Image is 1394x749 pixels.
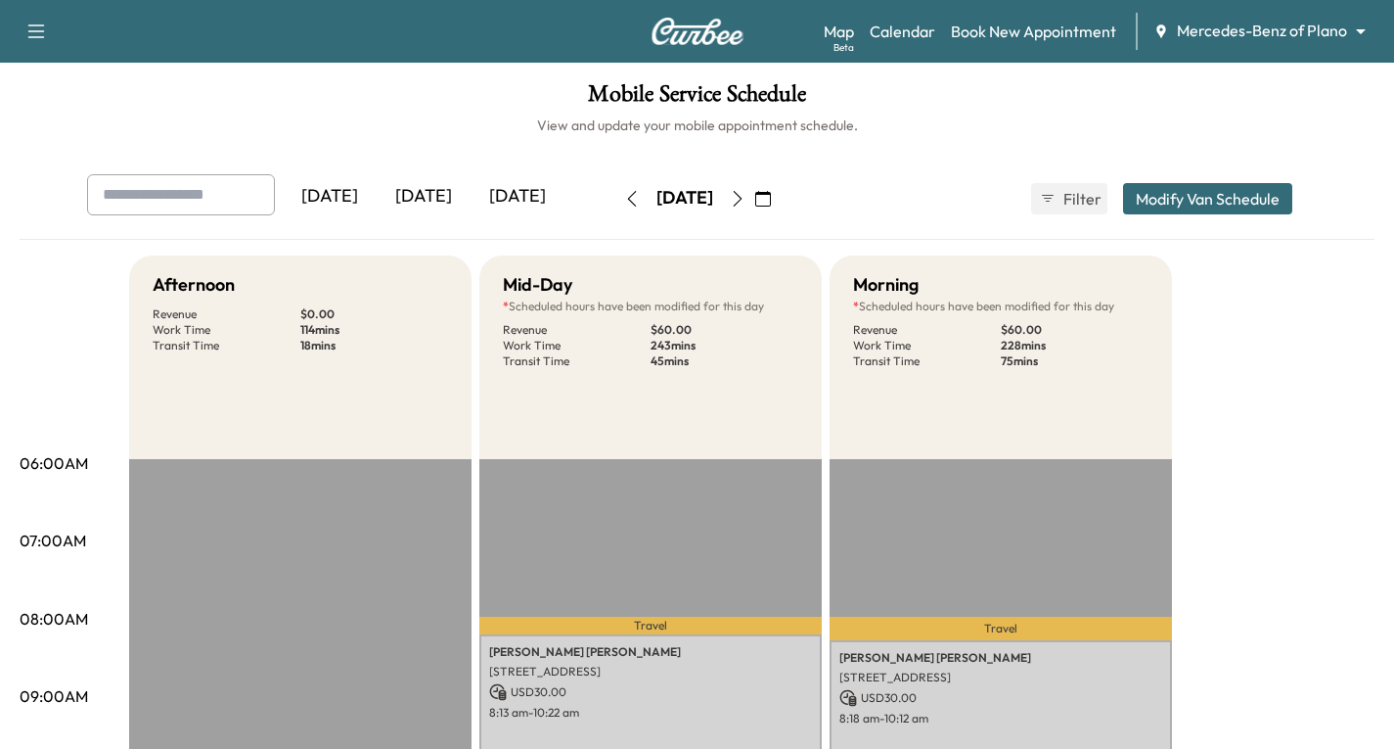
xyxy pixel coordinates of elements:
[651,338,798,353] p: 243 mins
[651,322,798,338] p: $ 60.00
[951,20,1116,43] a: Book New Appointment
[853,271,919,299] h5: Morning
[377,174,471,219] div: [DATE]
[830,617,1172,640] p: Travel
[1177,20,1347,42] span: Mercedes-Benz of Plano
[824,20,854,43] a: MapBeta
[503,299,798,314] p: Scheduled hours have been modified for this day
[283,174,377,219] div: [DATE]
[853,338,1001,353] p: Work Time
[503,353,651,369] p: Transit Time
[300,306,448,322] p: $ 0.00
[853,299,1148,314] p: Scheduled hours have been modified for this day
[479,617,822,633] p: Travel
[1063,187,1099,211] span: Filter
[489,644,812,660] p: [PERSON_NAME] [PERSON_NAME]
[853,322,1001,338] p: Revenue
[503,322,651,338] p: Revenue
[471,174,564,219] div: [DATE]
[153,306,300,322] p: Revenue
[1001,338,1148,353] p: 228 mins
[153,338,300,353] p: Transit Time
[153,322,300,338] p: Work Time
[300,338,448,353] p: 18 mins
[20,529,86,552] p: 07:00AM
[20,451,88,475] p: 06:00AM
[153,271,235,299] h5: Afternoon
[20,607,88,631] p: 08:00AM
[1123,183,1292,214] button: Modify Van Schedule
[1031,183,1107,214] button: Filter
[1001,353,1148,369] p: 75 mins
[870,20,935,43] a: Calendar
[1001,322,1148,338] p: $ 60.00
[489,683,812,701] p: USD 30.00
[20,82,1374,116] h1: Mobile Service Schedule
[503,338,651,353] p: Work Time
[833,40,854,55] div: Beta
[300,322,448,338] p: 114 mins
[656,186,713,211] div: [DATE]
[20,116,1374,135] h6: View and update your mobile appointment schedule.
[839,689,1162,707] p: USD 30.00
[839,650,1162,666] p: [PERSON_NAME] [PERSON_NAME]
[489,664,812,679] p: [STREET_ADDRESS]
[853,353,1001,369] p: Transit Time
[20,684,88,708] p: 09:00AM
[503,271,572,299] h5: Mid-Day
[651,18,744,45] img: Curbee Logo
[839,711,1162,726] p: 8:18 am - 10:12 am
[839,670,1162,685] p: [STREET_ADDRESS]
[651,353,798,369] p: 45 mins
[489,705,812,721] p: 8:13 am - 10:22 am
